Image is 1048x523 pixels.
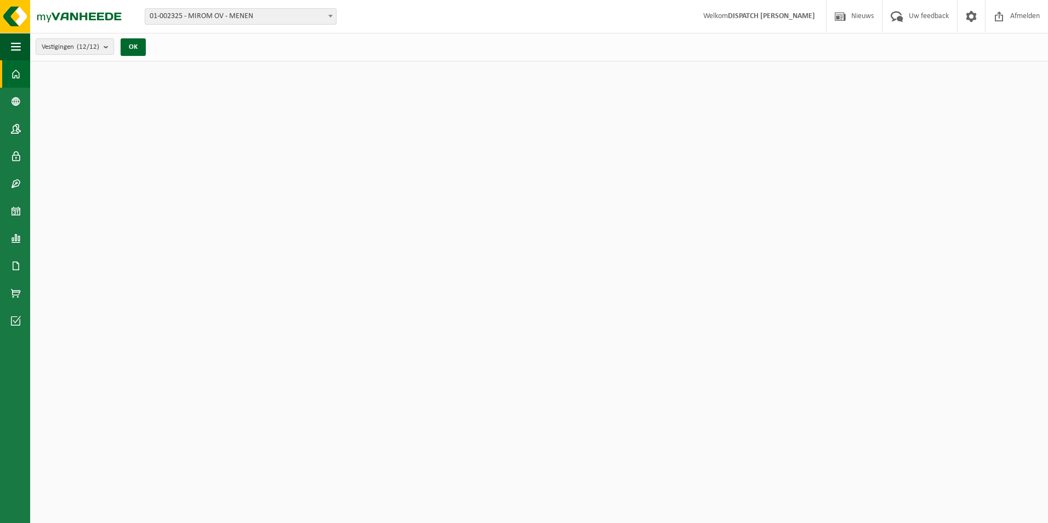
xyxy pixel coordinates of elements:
[145,8,337,25] span: 01-002325 - MIROM OV - MENEN
[77,43,99,50] count: (12/12)
[36,38,114,55] button: Vestigingen(12/12)
[121,38,146,56] button: OK
[42,39,99,55] span: Vestigingen
[728,12,815,20] strong: DISPATCH [PERSON_NAME]
[145,9,336,24] span: 01-002325 - MIROM OV - MENEN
